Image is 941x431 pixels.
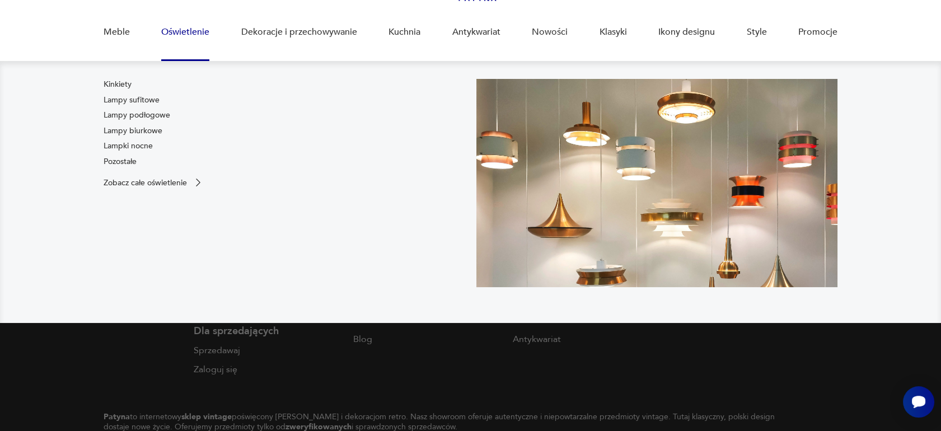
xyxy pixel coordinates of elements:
a: Kuchnia [388,11,420,54]
a: Zobacz całe oświetlenie [104,177,204,188]
a: Pozostałe [104,156,137,167]
a: Style [747,11,767,54]
a: Nowości [532,11,568,54]
a: Lampki nocne [104,140,153,152]
a: Klasyki [600,11,627,54]
a: Oświetlenie [161,11,209,54]
a: Kinkiety [104,79,132,90]
a: Lampy biurkowe [104,125,162,137]
a: Antykwariat [452,11,500,54]
p: Zobacz całe oświetlenie [104,179,187,186]
iframe: Smartsupp widget button [903,386,934,418]
a: Lampy sufitowe [104,95,160,106]
a: Ikony designu [658,11,715,54]
a: Dekoracje i przechowywanie [241,11,357,54]
img: a9d990cd2508053be832d7f2d4ba3cb1.jpg [476,79,838,287]
a: Promocje [798,11,837,54]
a: Meble [104,11,130,54]
a: Lampy podłogowe [104,110,170,121]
